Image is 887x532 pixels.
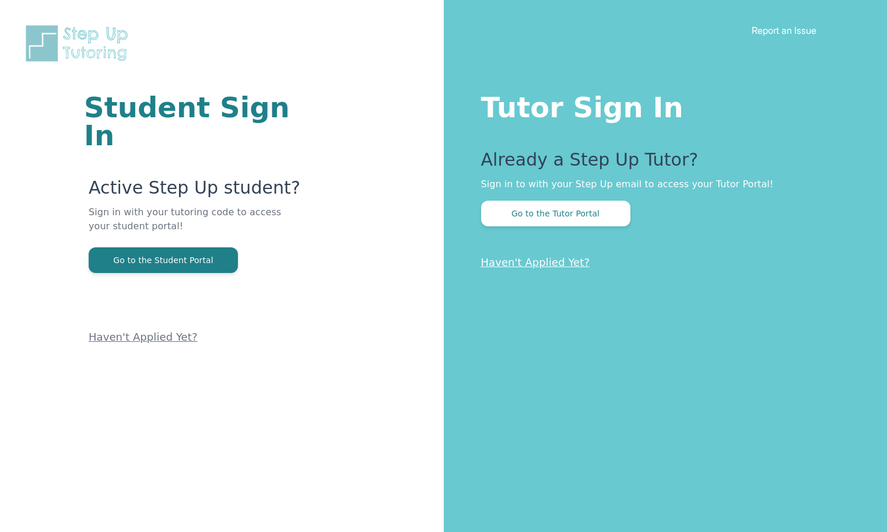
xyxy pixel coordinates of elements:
a: Go to the Tutor Portal [481,208,630,219]
a: Haven't Applied Yet? [481,256,590,268]
button: Go to the Tutor Portal [481,201,630,226]
p: Sign in to with your Step Up email to access your Tutor Portal! [481,177,841,191]
a: Go to the Student Portal [89,254,238,265]
a: Haven't Applied Yet? [89,331,198,343]
a: Report an Issue [752,24,816,36]
p: Sign in with your tutoring code to access your student portal! [89,205,304,247]
h1: Student Sign In [84,93,304,149]
h1: Tutor Sign In [481,89,841,121]
p: Already a Step Up Tutor? [481,149,841,177]
button: Go to the Student Portal [89,247,238,273]
img: Step Up Tutoring horizontal logo [23,23,135,64]
p: Active Step Up student? [89,177,304,205]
